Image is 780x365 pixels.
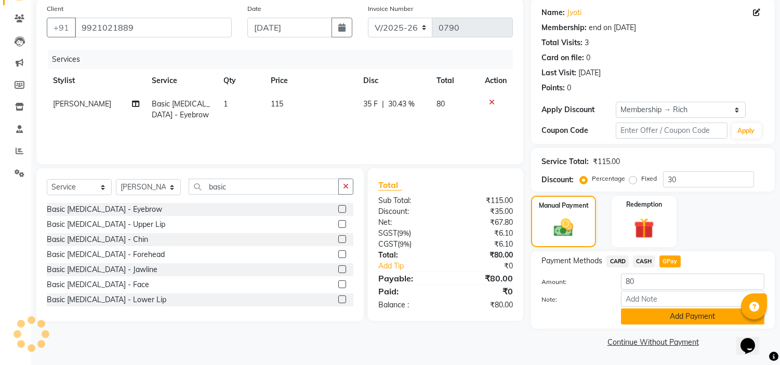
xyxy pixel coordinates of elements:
[586,52,590,63] div: 0
[446,217,521,228] div: ₹67.80
[541,156,589,167] div: Service Total:
[541,52,584,63] div: Card on file:
[567,7,581,18] a: Jyoti
[75,18,232,37] input: Search by Name/Mobile/Email/Code
[446,228,521,239] div: ₹6.10
[47,294,166,305] div: Basic [MEDICAL_DATA] - Lower Lip
[541,174,574,185] div: Discount:
[548,217,579,239] img: _cash.svg
[541,7,565,18] div: Name:
[736,323,770,355] iframe: chat widget
[446,272,521,285] div: ₹80.00
[628,215,660,241] img: _gift.svg
[533,337,773,348] a: Continue Without Payment
[371,217,446,228] div: Net:
[541,67,576,78] div: Last Visit:
[458,261,521,272] div: ₹0
[399,229,409,237] span: 9%
[541,255,602,266] span: Payment Methods
[626,200,662,209] label: Redemption
[371,206,446,217] div: Discount:
[541,104,616,115] div: Apply Discount
[606,255,629,267] span: CARD
[47,69,146,92] th: Stylist
[378,228,397,238] span: SGST
[437,99,445,109] span: 80
[621,308,764,325] button: Add Payment
[189,179,339,195] input: Search or Scan
[47,219,165,230] div: Basic [MEDICAL_DATA] - Upper Lip
[633,255,655,267] span: CASH
[371,300,446,310] div: Balance :
[265,69,356,92] th: Price
[371,228,446,239] div: ( )
[371,285,446,298] div: Paid:
[430,69,479,92] th: Total
[479,69,513,92] th: Action
[541,83,565,93] div: Points:
[371,272,446,285] div: Payable:
[47,18,76,37] button: +91
[217,69,265,92] th: Qty
[47,264,157,275] div: Basic [MEDICAL_DATA] - Jawline
[388,99,415,110] span: 30.43 %
[589,22,636,33] div: end on [DATE]
[47,249,165,260] div: Basic [MEDICAL_DATA] - Forehead
[732,123,761,139] button: Apply
[152,99,210,119] span: Basic [MEDICAL_DATA] - Eyebrow
[371,195,446,206] div: Sub Total:
[616,123,727,139] input: Enter Offer / Coupon Code
[271,99,283,109] span: 115
[659,255,681,267] span: GPay
[541,22,587,33] div: Membership:
[371,250,446,261] div: Total:
[247,4,261,13] label: Date
[223,99,228,109] span: 1
[641,174,657,183] label: Fixed
[534,295,613,304] label: Note:
[47,234,148,245] div: Basic [MEDICAL_DATA] - Chin
[446,300,521,310] div: ₹80.00
[446,250,521,261] div: ₹80.00
[446,195,521,206] div: ₹115.00
[371,239,446,250] div: ( )
[593,156,620,167] div: ₹115.00
[363,99,378,110] span: 35 F
[541,37,583,48] div: Total Visits:
[47,279,149,290] div: Basic [MEDICAL_DATA] - Face
[446,206,521,217] div: ₹35.00
[541,125,616,136] div: Coupon Code
[146,69,217,92] th: Service
[357,69,430,92] th: Disc
[48,50,521,69] div: Services
[378,180,402,191] span: Total
[578,67,601,78] div: [DATE]
[592,174,625,183] label: Percentage
[539,201,589,210] label: Manual Payment
[400,240,409,248] span: 9%
[378,239,398,249] span: CGST
[382,99,384,110] span: |
[534,277,613,287] label: Amount:
[621,274,764,290] input: Amount
[368,4,413,13] label: Invoice Number
[47,204,162,215] div: Basic [MEDICAL_DATA] - Eyebrow
[621,291,764,307] input: Add Note
[446,285,521,298] div: ₹0
[585,37,589,48] div: 3
[53,99,111,109] span: [PERSON_NAME]
[47,4,63,13] label: Client
[567,83,571,93] div: 0
[446,239,521,250] div: ₹6.10
[371,261,458,272] a: Add Tip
